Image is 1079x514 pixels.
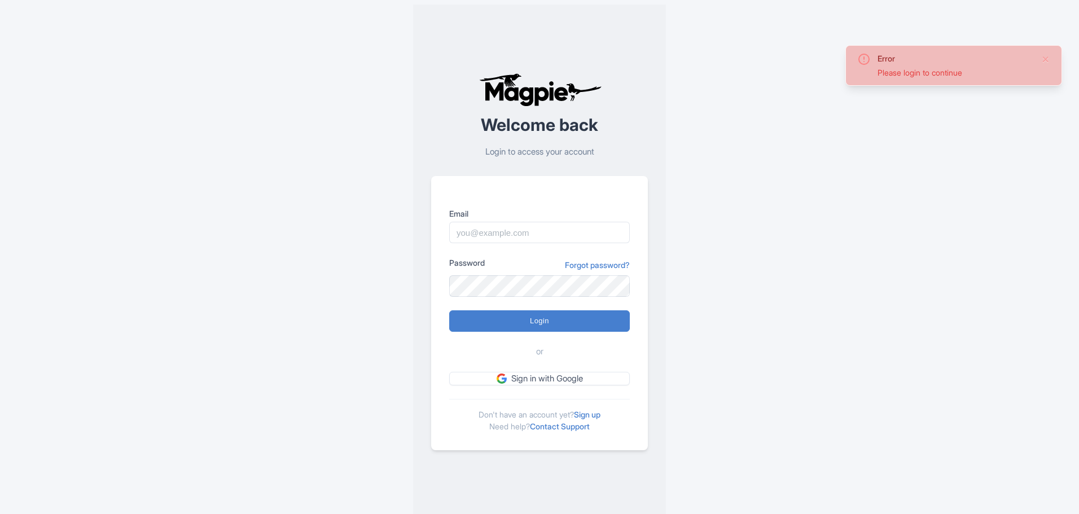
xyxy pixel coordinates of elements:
[536,345,543,358] span: or
[449,222,630,243] input: you@example.com
[878,52,1032,64] div: Error
[449,399,630,432] div: Don't have an account yet? Need help?
[565,259,630,271] a: Forgot password?
[878,67,1032,78] div: Please login to continue
[431,146,648,159] p: Login to access your account
[530,421,590,431] a: Contact Support
[497,374,507,384] img: google.svg
[449,208,630,219] label: Email
[476,73,603,107] img: logo-ab69f6fb50320c5b225c76a69d11143b.png
[449,257,485,269] label: Password
[449,372,630,386] a: Sign in with Google
[431,116,648,134] h2: Welcome back
[1041,52,1050,66] button: Close
[449,310,630,332] input: Login
[574,410,600,419] a: Sign up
